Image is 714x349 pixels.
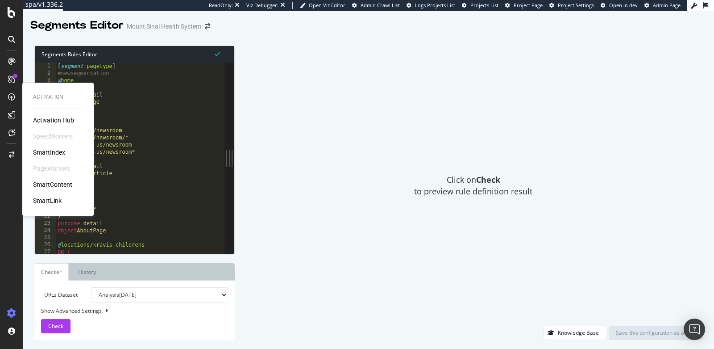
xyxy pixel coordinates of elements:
[35,63,56,70] div: 1
[414,174,532,197] span: Click on to preview rule definition result
[35,220,56,227] div: 23
[33,93,83,101] div: Activation
[601,2,638,9] a: Open in dev
[209,2,233,9] div: ReadOnly:
[33,164,70,173] div: PageWorkers
[476,174,500,185] strong: Check
[246,2,278,9] div: Viz Debugger:
[34,307,221,315] div: Show Advanced Settings
[205,23,210,29] div: arrow-right-arrow-left
[71,263,103,281] a: History
[352,2,400,9] a: Admin Crawl List
[48,322,63,330] span: Check
[33,148,65,157] a: SmartIndex
[415,2,455,8] span: Logs Projects List
[33,196,62,205] a: SmartLink
[309,2,345,8] span: Open Viz Editor
[35,77,56,84] div: 3
[558,2,594,8] span: Project Settings
[33,116,74,125] a: Activation Hub
[35,227,56,234] div: 24
[407,2,455,9] a: Logs Projects List
[609,2,638,8] span: Open in dev
[215,50,220,58] span: Syntax is valid
[34,263,69,281] a: Checker
[35,213,56,220] div: 22
[544,329,606,336] a: Knowledge Base
[33,180,72,189] a: SmartContent
[34,287,84,303] label: URLs Dataset
[35,248,56,256] div: 27
[35,234,56,241] div: 25
[505,2,543,9] a: Project Page
[544,326,606,340] button: Knowledge Base
[33,132,73,141] div: SpeedWorkers
[549,2,594,9] a: Project Settings
[514,2,543,8] span: Project Page
[644,2,681,9] a: Admin Page
[300,2,345,9] a: Open Viz Editor
[35,241,56,248] div: 26
[35,70,56,77] div: 2
[653,2,681,8] span: Admin Page
[609,326,703,340] button: Save this configuration as active
[684,319,705,340] div: Open Intercom Messenger
[462,2,498,9] a: Projects List
[41,319,71,333] button: Check
[558,329,599,336] div: Knowledge Base
[361,2,400,8] span: Admin Crawl List
[127,22,201,31] div: Mount Sinai Health System
[35,46,234,63] div: Segments Rules Editor
[616,329,696,336] div: Save this configuration as active
[30,18,123,33] div: Segments Editor
[470,2,498,8] span: Projects List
